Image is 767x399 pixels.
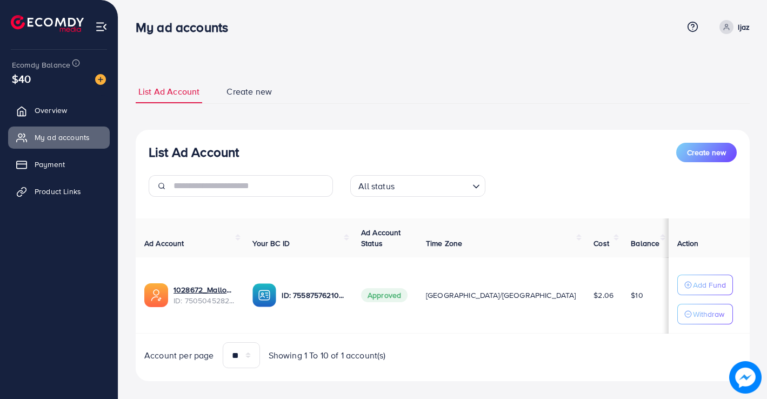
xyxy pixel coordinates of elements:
a: My ad accounts [8,127,110,148]
span: Overview [35,105,67,116]
span: Create new [226,85,272,98]
a: Overview [8,99,110,121]
p: Withdraw [693,308,724,321]
span: $2.06 [593,290,613,301]
img: logo [11,15,84,32]
button: Add Fund [677,275,733,295]
span: Cost [593,238,609,249]
div: <span class='underline'>1028672_Mallowss_1747404782318</span></br>7505045282854322194 [174,284,235,307]
span: Create new [687,147,726,158]
img: ic-ads-acc.e4c84228.svg [144,283,168,307]
span: Your BC ID [252,238,290,249]
button: Withdraw [677,304,733,324]
p: ID: 7558757621076000785 [282,289,343,302]
span: Ad Account Status [361,227,401,249]
h3: My ad accounts [136,19,237,35]
div: Search for option [350,175,485,197]
span: Ecomdy Balance [12,59,70,70]
input: Search for option [398,176,468,194]
span: Balance [631,238,659,249]
a: 1028672_Mallowss_1747404782318 [174,284,235,295]
a: Payment [8,154,110,175]
span: [GEOGRAPHIC_DATA]/[GEOGRAPHIC_DATA] [426,290,576,301]
span: ID: 7505045282854322194 [174,295,235,306]
span: Account per page [144,349,214,362]
img: image [729,361,762,394]
span: Approved [361,288,408,302]
span: My ad accounts [35,132,90,143]
span: Ad Account [144,238,184,249]
img: image [95,74,106,85]
img: menu [95,21,108,33]
p: Ijaz [738,21,750,34]
span: $10 [631,290,643,301]
span: All status [356,178,397,194]
span: List Ad Account [138,85,199,98]
span: Showing 1 To 10 of 1 account(s) [269,349,386,362]
span: Time Zone [426,238,462,249]
h3: List Ad Account [149,144,239,160]
p: Add Fund [693,278,726,291]
button: Create new [676,143,737,162]
span: Payment [35,159,65,170]
span: $40 [9,66,34,91]
a: Product Links [8,181,110,202]
span: Product Links [35,186,81,197]
img: ic-ba-acc.ded83a64.svg [252,283,276,307]
a: Ijaz [715,20,750,34]
span: Action [677,238,699,249]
